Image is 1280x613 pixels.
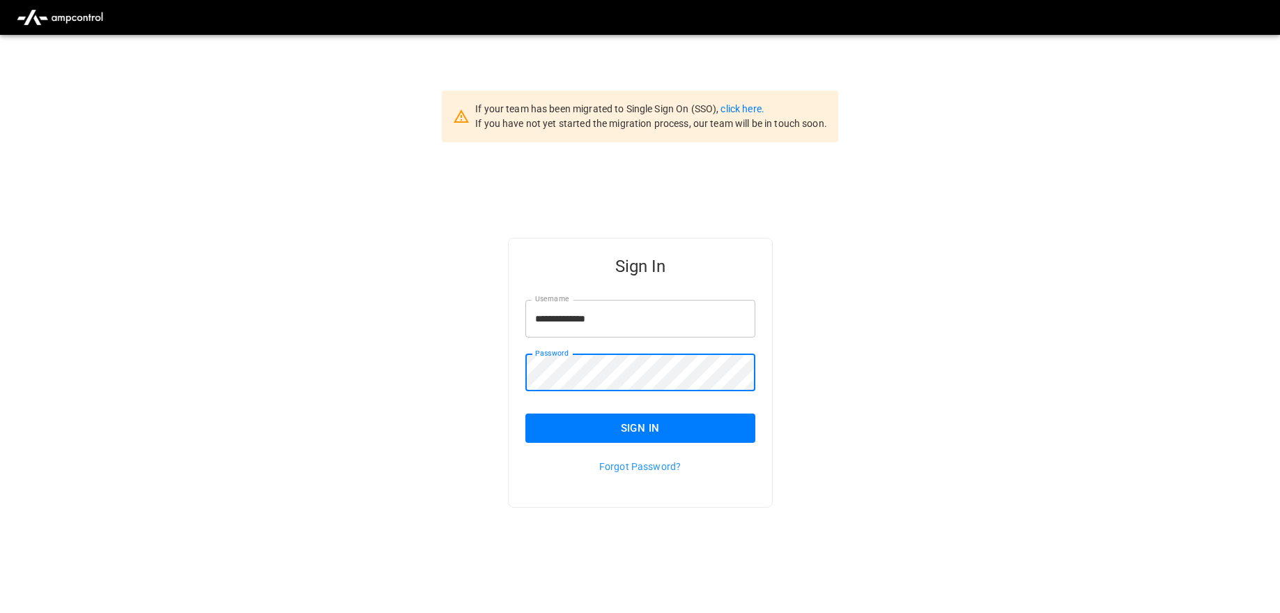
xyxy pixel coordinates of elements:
h5: Sign In [525,255,755,278]
img: ampcontrol.io logo [11,4,109,31]
span: If your team has been migrated to Single Sign On (SSO), [475,103,720,114]
label: Password [535,348,569,359]
label: Username [535,294,569,305]
span: If you have not yet started the migration process, our team will be in touch soon. [475,118,827,129]
a: click here. [720,103,764,114]
p: Forgot Password? [525,460,755,474]
button: Sign In [525,414,755,443]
